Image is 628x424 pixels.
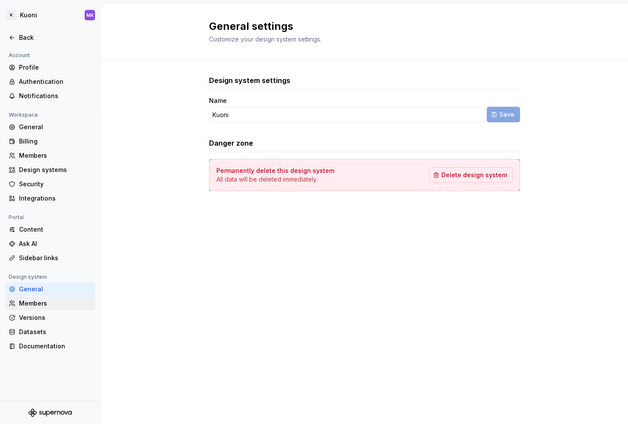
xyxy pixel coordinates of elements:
[19,63,92,72] div: Profile
[5,110,41,120] div: Workspace
[19,313,92,322] div: Versions
[19,225,92,234] div: Content
[29,408,72,417] svg: Supernova Logo
[5,212,27,223] div: Portal
[5,296,95,310] a: Members
[5,134,95,148] a: Billing
[5,272,51,282] div: Design system
[19,285,92,293] div: General
[19,33,92,42] div: Back
[209,75,290,86] h3: Design system settings
[5,149,95,163] a: Members
[216,166,334,175] h4: Permanently delete this design system
[5,50,33,61] div: Account
[429,167,513,183] button: Delete design system
[5,75,95,89] a: Authentication
[19,194,92,203] div: Integrations
[5,251,95,265] a: Sidebar links
[19,342,92,351] div: Documentation
[209,19,510,33] h2: General settings
[5,282,95,296] a: General
[5,339,95,353] a: Documentation
[5,89,95,103] a: Notifications
[19,166,92,174] div: Design systems
[19,77,92,86] div: Authentication
[19,180,92,188] div: Security
[5,177,95,191] a: Security
[5,31,95,45] a: Back
[209,96,227,105] label: Name
[19,328,92,336] div: Datasets
[209,138,253,148] h3: Danger zone
[6,10,16,20] div: K
[19,299,92,308] div: Members
[216,175,334,184] p: All data will be deleted immediately.
[5,237,95,251] a: Ask AI
[19,239,92,248] div: Ask AI
[441,171,507,179] span: Delete design system
[5,61,95,74] a: Profile
[5,191,95,205] a: Integrations
[86,12,94,19] div: MK
[19,254,92,262] div: Sidebar links
[19,151,92,160] div: Members
[5,163,95,177] a: Design systems
[5,325,95,339] a: Datasets
[209,35,321,43] span: Customize your design system settings.
[5,223,95,236] a: Content
[19,92,92,100] div: Notifications
[5,311,95,325] a: Versions
[19,123,92,131] div: General
[2,6,98,25] button: KKuoniMK
[20,11,37,19] div: Kuoni
[19,137,92,146] div: Billing
[5,120,95,134] a: General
